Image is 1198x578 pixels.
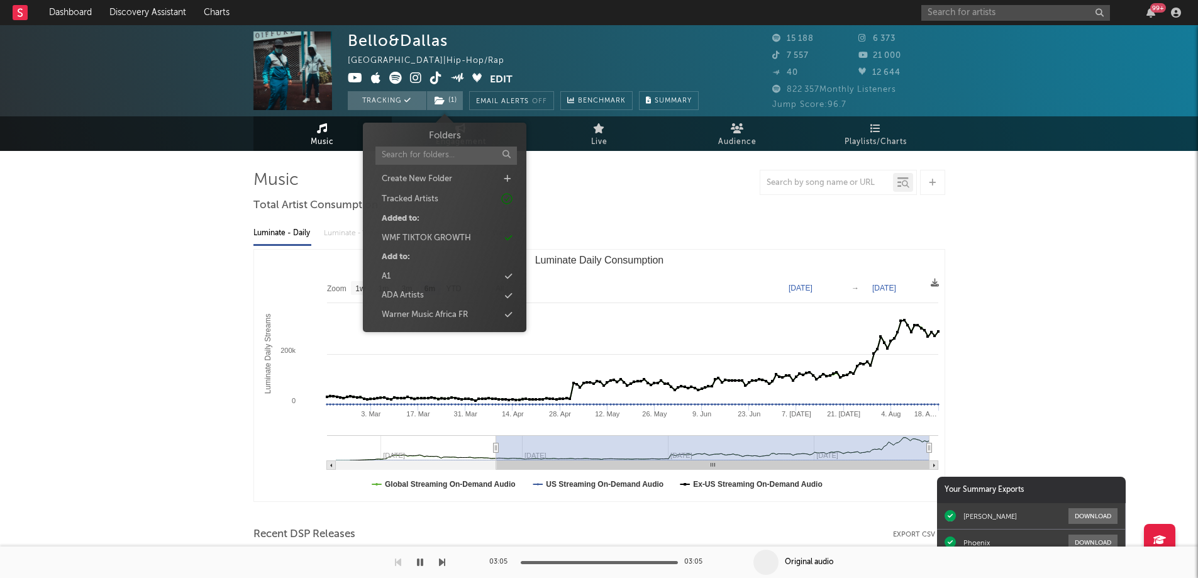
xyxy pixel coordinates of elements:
[361,410,381,418] text: 3. Mar
[772,35,814,43] span: 15 188
[469,91,554,110] button: Email AlertsOff
[382,213,419,225] div: Added to:
[348,91,426,110] button: Tracking
[851,284,859,292] text: →
[385,480,516,489] text: Global Streaming On-Demand Audio
[642,410,667,418] text: 26. May
[546,480,663,489] text: US Streaming On-Demand Audio
[549,410,571,418] text: 28. Apr
[772,101,846,109] span: Jump Score: 96.7
[772,86,896,94] span: 822 357 Monthly Listeners
[382,309,468,321] div: Warner Music Africa FR
[291,397,295,404] text: 0
[963,538,990,547] div: Phoenix
[382,193,438,206] div: Tracked Artists
[1068,535,1118,550] button: Download
[963,512,1017,521] div: [PERSON_NAME]
[501,410,523,418] text: 14. Apr
[1068,508,1118,524] button: Download
[893,531,945,538] button: Export CSV
[1146,8,1155,18] button: 99+
[263,314,272,394] text: Luminate Daily Streams
[914,410,936,418] text: 18. A…
[655,97,692,104] span: Summary
[921,5,1110,21] input: Search for artists
[881,410,901,418] text: 4. Aug
[845,135,907,150] span: Playlists/Charts
[253,527,355,542] span: Recent DSP Releases
[872,284,896,292] text: [DATE]
[639,91,699,110] button: Summary
[311,135,334,150] span: Music
[382,173,452,186] div: Create New Folder
[668,116,807,151] a: Audience
[327,284,347,293] text: Zoom
[490,72,513,87] button: Edit
[782,410,811,418] text: 7. [DATE]
[382,232,471,245] div: WMF TIKTOK GROWTH
[427,91,463,110] button: (1)
[772,69,798,77] span: 40
[253,116,392,151] a: Music
[348,53,519,69] div: [GEOGRAPHIC_DATA] | Hip-Hop/Rap
[684,555,709,570] div: 03:05
[692,410,711,418] text: 9. Jun
[807,116,945,151] a: Playlists/Charts
[718,135,757,150] span: Audience
[789,284,813,292] text: [DATE]
[772,52,809,60] span: 7 557
[429,129,461,143] h3: Folders
[535,255,663,265] text: Luminate Daily Consumption
[375,147,517,165] input: Search for folders...
[693,480,823,489] text: Ex-US Streaming On-Demand Audio
[426,91,463,110] span: ( 1 )
[827,410,860,418] text: 21. [DATE]
[560,91,633,110] a: Benchmark
[591,135,607,150] span: Live
[530,116,668,151] a: Live
[254,250,945,501] svg: Luminate Daily Consumption
[348,31,448,50] div: Bello&Dallas
[280,347,296,354] text: 200k
[253,198,378,213] span: Total Artist Consumption
[532,98,547,105] em: Off
[858,52,901,60] span: 21 000
[406,410,430,418] text: 17. Mar
[489,555,514,570] div: 03:05
[355,284,365,293] text: 1w
[760,178,893,188] input: Search by song name or URL
[382,289,424,302] div: ADA Artists
[1150,3,1166,13] div: 99 +
[595,410,620,418] text: 12. May
[392,116,530,151] a: Engagement
[453,410,477,418] text: 31. Mar
[253,223,311,244] div: Luminate - Daily
[785,557,833,568] div: Original audio
[858,35,896,43] span: 6 373
[738,410,760,418] text: 23. Jun
[382,251,410,264] div: Add to:
[858,69,901,77] span: 12 644
[937,477,1126,503] div: Your Summary Exports
[578,94,626,109] span: Benchmark
[382,270,391,283] div: A1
